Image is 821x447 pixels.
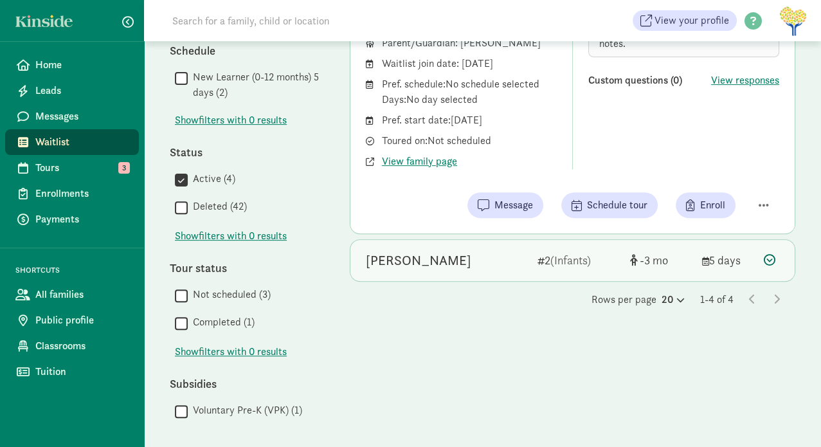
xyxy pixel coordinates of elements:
[654,13,729,28] span: View your profile
[382,154,457,169] button: View family page
[35,364,129,379] span: Tuition
[188,171,235,187] label: Active (4)
[5,206,139,232] a: Payments
[175,113,287,128] button: Showfilters with 0 results
[5,359,139,385] a: Tuition
[5,282,139,307] a: All families
[494,197,533,213] span: Message
[175,228,287,244] button: Showfilters with 0 results
[350,292,795,307] div: Rows per page 1-4 of 4
[188,287,271,302] label: Not scheduled (3)
[188,69,324,100] label: New Learner (0-12 months) 5 days (2)
[382,113,557,128] div: Pref. start date: [DATE]
[5,307,139,333] a: Public profile
[711,73,779,88] button: View responses
[382,56,557,71] div: Waitlist join date: [DATE]
[175,113,287,128] span: Show filters with 0 results
[561,192,658,218] button: Schedule tour
[170,375,324,392] div: Subsidies
[382,77,557,107] div: Pref. schedule: No schedule selected Days: No day selected
[188,199,247,214] label: Deleted (42)
[35,109,129,124] span: Messages
[467,192,543,218] button: Message
[175,344,287,360] span: Show filters with 0 results
[5,52,139,78] a: Home
[35,186,129,201] span: Enrollments
[757,385,821,447] iframe: Chat Widget
[550,253,591,268] span: (Infants)
[588,73,711,88] div: Custom questions (0)
[633,10,737,31] a: View your profile
[170,143,324,161] div: Status
[702,251,753,269] div: 5 days
[5,333,139,359] a: Classrooms
[35,313,129,328] span: Public profile
[5,104,139,129] a: Messages
[587,197,647,213] span: Schedule tour
[5,78,139,104] a: Leads
[662,292,685,307] div: 20
[630,251,692,269] div: [object Object]
[382,35,557,51] div: Parent/Guardian: [PERSON_NAME]
[35,57,129,73] span: Home
[35,338,129,354] span: Classrooms
[170,42,324,59] div: Schedule
[35,134,129,150] span: Waitlist
[188,403,302,418] label: Voluntary Pre-K (VPK) (1)
[700,197,725,213] span: Enroll
[5,181,139,206] a: Enrollments
[35,160,129,176] span: Tours
[5,129,139,155] a: Waitlist
[175,228,287,244] span: Show filters with 0 results
[35,287,129,302] span: All families
[640,253,668,268] span: -3
[382,133,557,149] div: Toured on: Not scheduled
[5,155,139,181] a: Tours 3
[676,192,735,218] button: Enroll
[366,250,471,271] div: Amelia Gampolo
[188,315,255,330] label: Completed (1)
[175,344,287,360] button: Showfilters with 0 results
[165,8,525,33] input: Search for a family, child or location
[537,251,620,269] div: 2
[35,83,129,98] span: Leads
[35,212,129,227] span: Payments
[118,162,130,174] span: 3
[170,259,324,277] div: Tour status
